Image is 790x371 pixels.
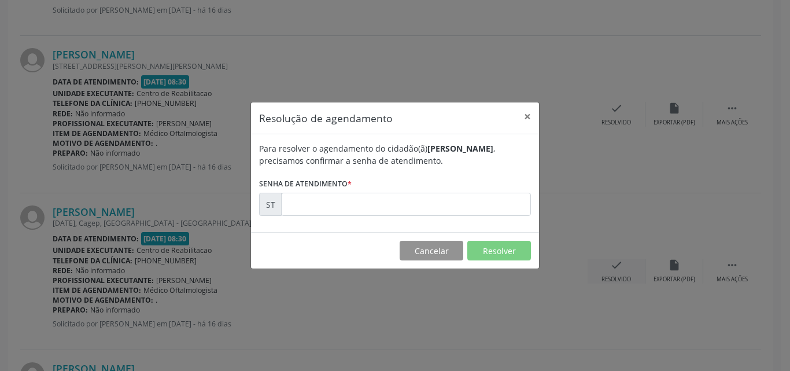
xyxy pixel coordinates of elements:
div: ST [259,193,282,216]
b: [PERSON_NAME] [427,143,493,154]
label: Senha de atendimento [259,175,352,193]
button: Cancelar [400,241,463,260]
button: Resolver [467,241,531,260]
div: Para resolver o agendamento do cidadão(ã) , precisamos confirmar a senha de atendimento. [259,142,531,167]
button: Close [516,102,539,131]
h5: Resolução de agendamento [259,111,393,126]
